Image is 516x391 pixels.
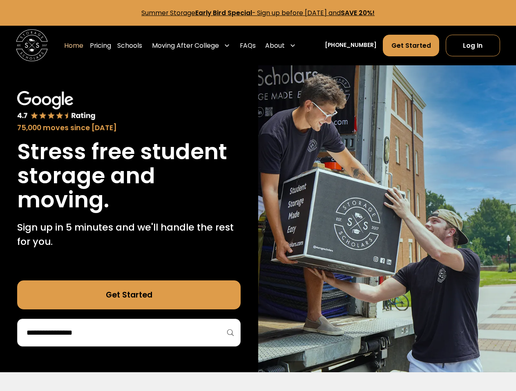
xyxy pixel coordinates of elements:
strong: Early Bird Special [195,9,252,17]
a: Get Started [17,280,241,309]
div: Moving After College [152,41,219,50]
a: Get Started [383,35,439,56]
a: home [16,29,48,61]
a: Log In [446,35,500,56]
a: Schools [117,34,142,57]
a: [PHONE_NUMBER] [325,41,377,50]
a: Home [64,34,83,57]
a: Pricing [90,34,111,57]
a: Summer StorageEarly Bird Special- Sign up before [DATE] andSAVE 20%! [141,9,375,17]
img: Google 4.7 star rating [17,91,95,121]
strong: SAVE 20%! [341,9,375,17]
div: Moving After College [149,34,233,57]
h1: Stress free student storage and moving. [17,140,241,212]
div: About [262,34,299,57]
div: About [265,41,285,50]
p: Sign up in 5 minutes and we'll handle the rest for you. [17,220,241,249]
img: Storage Scholars main logo [16,29,48,61]
a: FAQs [240,34,256,57]
div: 75,000 moves since [DATE] [17,122,241,133]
